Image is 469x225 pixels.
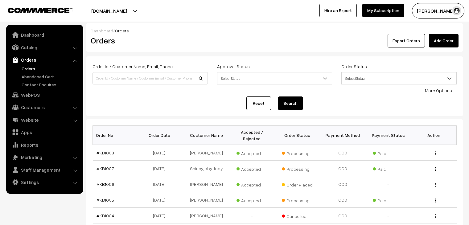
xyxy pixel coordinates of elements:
span: Accepted [237,164,267,172]
a: Apps [8,127,81,138]
a: Staff Management [8,164,81,175]
td: COD [320,208,366,223]
span: Paid [373,196,404,204]
a: WebPOS [8,89,81,100]
a: Settings [8,177,81,188]
td: - [366,208,411,223]
a: #KB1006 [97,182,114,187]
img: user [452,6,461,15]
span: Processing [282,164,313,172]
a: #KB1007 [97,166,114,171]
td: COD [320,161,366,176]
td: [DATE] [138,192,184,208]
td: COD [320,145,366,161]
label: Order Id / Customer Name, Email, Phone [93,63,173,70]
span: Accepted [237,196,267,204]
th: Order Date [138,126,184,145]
th: Action [411,126,457,145]
img: Menu [435,151,436,155]
td: - [366,176,411,192]
a: My Subscription [362,4,404,17]
a: Catalog [8,42,81,53]
td: [PERSON_NAME] [184,208,229,223]
td: [DATE] [138,145,184,161]
span: Processing [282,196,313,204]
th: Payment Method [320,126,366,145]
span: Paid [373,149,404,157]
a: Reports [8,139,81,150]
a: More Options [425,88,452,93]
a: Marketing [8,152,81,163]
a: Orders [8,54,81,65]
span: Accepted [237,149,267,157]
a: Customers [8,102,81,113]
span: Paid [373,164,404,172]
a: Contact Enquires [20,81,81,88]
span: Select Status [341,72,457,84]
h2: Orders [91,36,207,45]
span: Order Placed [282,180,313,188]
button: [PERSON_NAME]… [412,3,464,18]
th: Order No [93,126,138,145]
a: Abandoned Cart [20,73,81,80]
a: Hire an Expert [319,4,357,17]
span: Accepted [237,180,267,188]
img: COMMMERCE [8,8,72,13]
div: / [91,27,459,34]
td: [DATE] [138,176,184,192]
td: - [229,208,275,223]
input: Order Id / Customer Name / Customer Email / Customer Phone [93,72,208,84]
td: COD [320,176,366,192]
label: Approval Status [217,63,250,70]
td: [DATE] [138,208,184,223]
button: Export Orders [388,34,425,47]
td: [DATE] [138,161,184,176]
span: Processing [282,149,313,157]
a: #KB1004 [97,213,114,218]
td: Shincyjoby Joby [184,161,229,176]
td: COD [320,192,366,208]
th: Accepted / Rejected [229,126,275,145]
a: Reset [246,96,271,110]
a: Dashboard [91,28,113,33]
a: Website [8,114,81,125]
button: [DOMAIN_NAME] [70,3,149,18]
button: Search [278,96,303,110]
th: Order Status [275,126,320,145]
span: Select Status [217,73,332,84]
a: #KB1005 [97,197,114,202]
span: Select Status [217,72,332,84]
img: Menu [435,214,436,218]
a: COMMMERCE [8,6,62,14]
img: Menu [435,167,436,171]
a: Dashboard [8,29,81,40]
td: [PERSON_NAME] [184,192,229,208]
a: Orders [20,65,81,72]
label: Order Status [341,63,367,70]
a: Add Order [429,34,459,47]
img: Menu [435,198,436,202]
a: #KB1008 [97,150,114,155]
span: Orders [115,28,129,33]
td: [PERSON_NAME] [184,145,229,161]
td: [PERSON_NAME] [184,176,229,192]
span: Select Status [342,73,456,84]
th: Payment Status [366,126,411,145]
span: Cancelled [282,211,313,219]
th: Customer Name [184,126,229,145]
img: Menu [435,183,436,187]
